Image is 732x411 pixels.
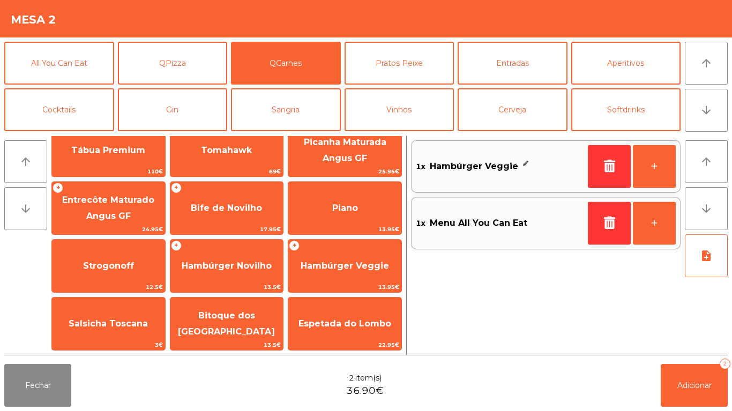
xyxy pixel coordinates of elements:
span: 1x [416,158,425,174]
span: + [289,240,300,251]
span: 3€ [52,340,165,350]
button: arrow_upward [4,140,47,183]
span: 69€ [170,166,283,177]
button: All You Can Eat [4,42,114,85]
span: Bitoque dos [GEOGRAPHIC_DATA] [178,310,275,337]
button: Aperitivos [571,42,681,85]
span: Tomahawk [201,145,252,155]
span: item(s) [355,372,382,384]
span: 13.95€ [288,224,401,234]
button: Cerveja [458,88,567,131]
button: QPizza [118,42,228,85]
i: arrow_downward [19,202,32,215]
i: arrow_upward [700,57,713,70]
span: 12.5€ [52,282,165,292]
span: Picanha Maturada Angus GF [304,137,386,163]
span: Piano [332,203,358,213]
span: 13.5€ [170,340,283,350]
i: arrow_downward [700,104,713,117]
span: 13.5€ [170,282,283,292]
h4: Mesa 2 [11,12,56,28]
span: Strogonoff [83,261,134,271]
button: Fechar [4,364,71,407]
span: 24.95€ [52,224,165,234]
span: Tábua Premium [71,145,145,155]
button: note_add [685,234,728,277]
span: Menu All You Can Eat [430,215,527,231]
button: Cocktails [4,88,114,131]
button: Entradas [458,42,567,85]
span: 2 [349,372,354,384]
button: Adicionar2 [661,364,728,407]
button: Gin [118,88,228,131]
button: arrow_downward [685,187,728,230]
span: + [53,182,63,193]
button: + [633,202,676,245]
i: arrow_downward [700,202,713,215]
span: 25.95€ [288,166,401,177]
span: Espetada do Lombo [298,318,391,329]
i: note_add [700,249,713,262]
span: 13.95€ [288,282,401,292]
button: arrow_downward [685,89,728,132]
button: Pratos Peixe [345,42,454,85]
span: Adicionar [677,380,712,390]
button: Softdrinks [571,88,681,131]
span: + [171,240,182,251]
button: QCarnes [231,42,341,85]
i: arrow_upward [700,155,713,168]
button: arrow_downward [4,187,47,230]
span: Bife de Novilho [191,203,262,213]
span: 1x [416,215,425,231]
span: 17.95€ [170,224,283,234]
span: Hambúrger Novilho [182,261,272,271]
button: arrow_upward [685,42,728,85]
span: Hambúrger Veggie [301,261,389,271]
span: Hambúrger Veggie [430,158,518,174]
button: + [633,145,676,188]
span: 110€ [52,166,165,177]
button: Sangria [231,88,341,131]
i: arrow_upward [19,155,32,168]
span: 22.95€ [288,340,401,350]
span: 36.90€ [346,384,384,398]
div: 2 [720,359,730,369]
span: + [171,182,182,193]
button: Vinhos [345,88,454,131]
span: Salsicha Toscana [69,318,148,329]
span: Entrecôte Maturado Angus GF [62,195,154,221]
button: arrow_upward [685,140,728,183]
